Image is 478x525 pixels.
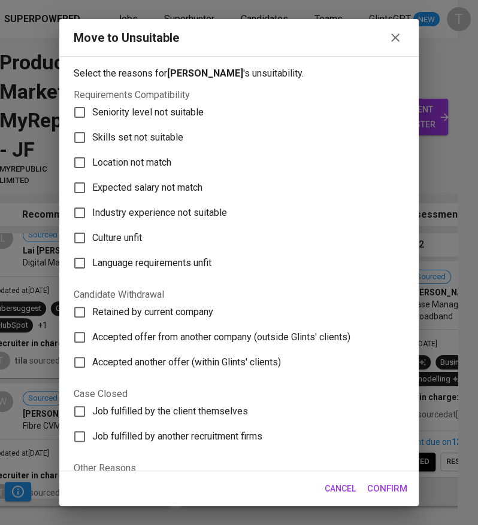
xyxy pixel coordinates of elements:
[167,68,243,79] b: [PERSON_NAME]
[92,130,183,145] span: Skills set not suitable
[92,155,171,170] span: Location not match
[92,429,262,444] span: Job fulfilled by another recruitment firms
[92,330,350,344] span: Accepted offer from another company (outside Glints' clients)
[320,478,361,500] button: Cancel
[92,256,211,270] span: Language requirements unfit
[92,206,227,220] span: Industry experience not suitable
[74,389,128,399] legend: Case Closed
[74,290,164,300] legend: Candidate Withdrawal
[361,476,414,501] button: Confirm
[74,454,404,483] legend: Other Reasons
[92,355,281,370] span: Accepted another offer (within Glints' clients)
[74,90,190,100] legend: Requirements Compatibility
[92,181,202,195] span: Expected salary not match
[92,105,204,120] span: Seniority level not suitable
[74,29,179,47] div: Move to Unsuitable
[325,481,356,496] span: Cancel
[92,231,142,245] span: Culture unfit
[74,66,404,81] p: Select the reasons for 's unsuitability.
[92,404,248,419] span: Job fulfilled by the client themselves
[367,481,407,496] span: Confirm
[92,305,213,319] span: Retained by current company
